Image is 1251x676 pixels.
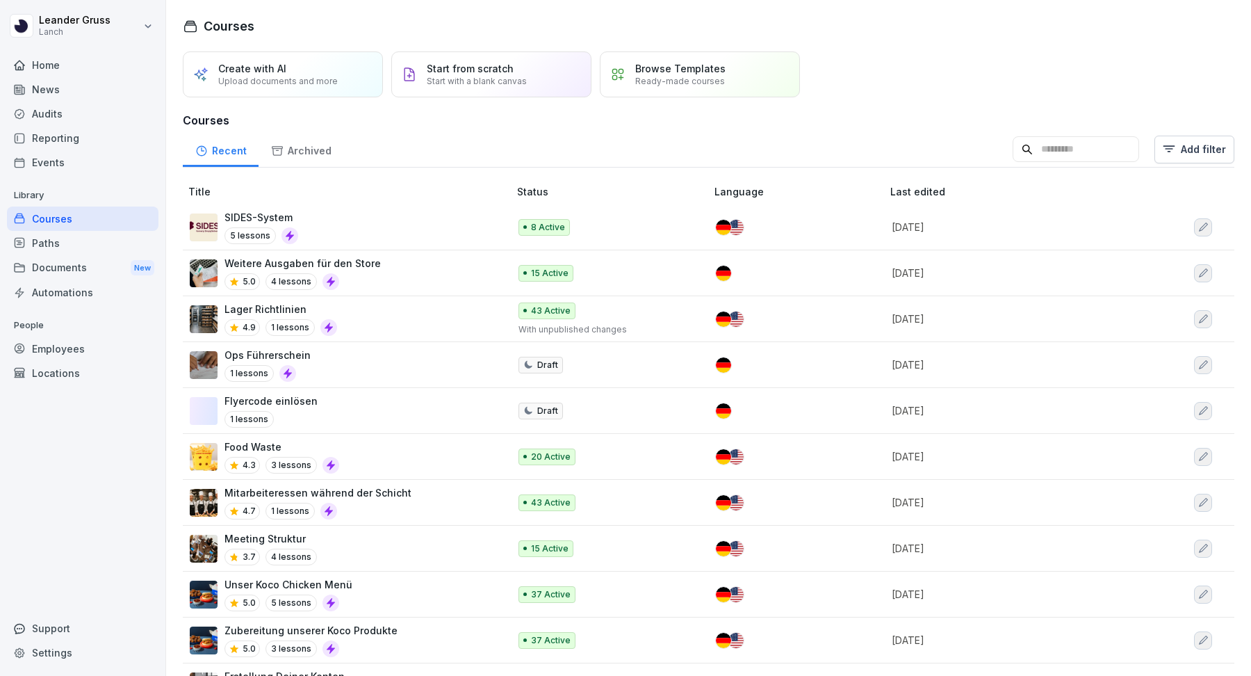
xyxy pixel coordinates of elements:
img: de.svg [716,633,731,648]
img: urw3ytc7x1v5bfur977du01f.png [190,443,218,471]
p: [DATE] [892,495,1129,510]
p: 4 lessons [265,549,317,565]
p: Meeting Struktur [224,531,317,546]
p: Ops Führerschein [224,348,311,362]
div: Home [7,53,158,77]
h1: Courses [204,17,254,35]
img: s4v3pe1m8w78qfwb7xrncfnw.png [190,535,218,563]
p: [DATE] [892,357,1129,372]
p: 1 lessons [265,503,315,520]
p: [DATE] [892,449,1129,464]
p: Status [517,184,710,199]
p: Zubereitung unserer Koco Produkte [224,623,398,638]
img: us.svg [728,449,744,465]
p: [DATE] [892,587,1129,602]
p: [DATE] [892,266,1129,280]
a: Audits [7,102,158,126]
p: 15 Active [531,267,569,280]
div: Archived [259,131,343,167]
img: us.svg [728,541,744,556]
a: Automations [7,280,158,305]
p: 4.7 [243,505,256,517]
p: 5.0 [243,643,256,655]
a: DocumentsNew [7,255,158,281]
a: Courses [7,207,158,231]
p: 43 Active [531,305,571,317]
img: de.svg [716,449,731,465]
p: [DATE] [892,312,1129,326]
p: People [7,314,158,337]
p: 4.9 [243,321,256,334]
p: With unpublished changes [518,323,693,336]
h3: Courses [183,112,1234,129]
p: 8 Active [531,221,565,234]
img: de.svg [716,312,731,327]
p: Lanch [39,27,111,37]
p: 15 Active [531,542,569,555]
a: News [7,77,158,102]
p: Food Waste [224,440,339,454]
p: 5.0 [243,597,256,609]
img: de.svg [716,266,731,281]
p: Library [7,184,158,207]
a: Paths [7,231,158,255]
p: Upload documents and more [218,76,338,86]
a: Settings [7,641,158,665]
p: Flyercode einlösen [224,394,318,408]
p: 3 lessons [265,641,317,657]
img: lq22iihlx1gk089bhjtgswki.png [190,581,218,609]
img: de.svg [716,587,731,602]
a: Reporting [7,126,158,150]
img: dxp6s89mgihow8pv4ecb2jfk.png [190,214,218,241]
p: 1 lessons [265,319,315,336]
p: [DATE] [892,220,1129,234]
img: us.svg [728,587,744,602]
p: 3 lessons [265,457,317,474]
p: [DATE] [892,403,1129,418]
p: Lager Richtlinien [224,302,337,316]
img: de.svg [716,357,731,373]
p: 20 Active [531,451,571,463]
img: de.svg [716,495,731,510]
img: us.svg [728,495,744,510]
img: de.svg [716,403,731,419]
p: Leander Gruss [39,15,111,26]
button: Add filter [1154,136,1234,163]
p: Language [714,184,885,199]
a: Employees [7,337,158,361]
p: Draft [537,405,558,417]
p: Last edited [890,184,1146,199]
a: Events [7,150,158,175]
img: mpfmley57t9j09lh7hbj74ms.png [190,351,218,379]
img: us.svg [728,633,744,648]
p: Browse Templates [635,63,726,74]
div: Documents [7,255,158,281]
p: 37 Active [531,588,571,601]
p: Ready-made courses [635,76,725,86]
img: gjjlzyzklkomauxnabzwgl4y.png [190,259,218,287]
p: 43 Active [531,497,571,509]
p: 37 Active [531,634,571,647]
a: Locations [7,361,158,385]
img: us.svg [728,312,744,327]
p: 1 lessons [224,365,274,382]
p: 4 lessons [265,273,317,290]
img: de.svg [716,220,731,235]
p: 4.3 [243,459,256,472]
p: 3.7 [243,551,256,563]
p: 5 lessons [224,227,276,244]
img: g9g0z14z6r0gwnvoxvhir8sm.png [190,305,218,333]
p: Start from scratch [427,63,514,74]
div: Support [7,616,158,641]
p: [DATE] [892,633,1129,647]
